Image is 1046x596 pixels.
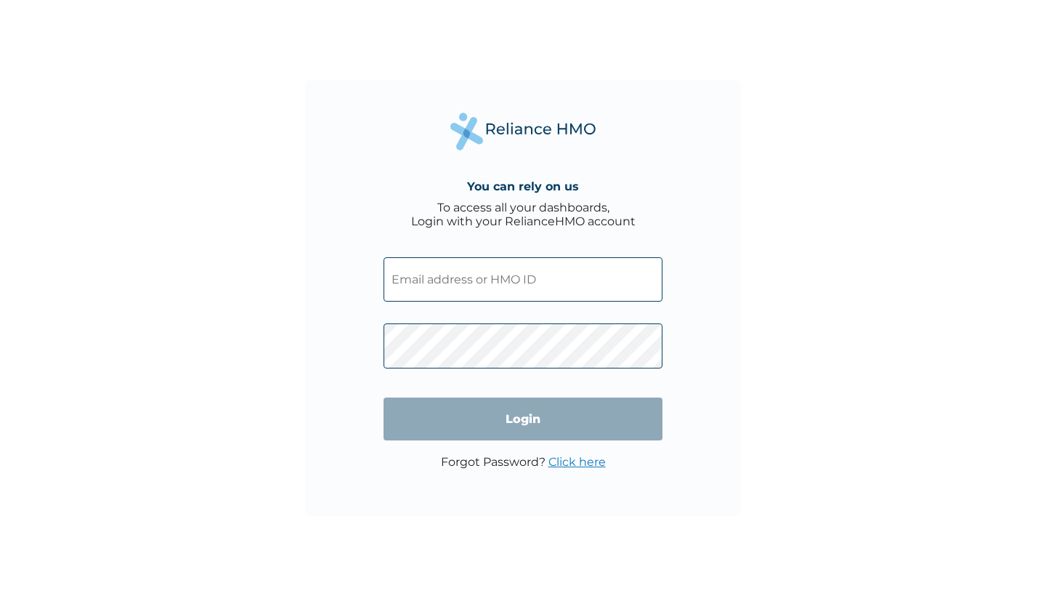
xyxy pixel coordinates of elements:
[384,398,662,440] input: Login
[411,201,636,228] div: To access all your dashboards, Login with your RelianceHMO account
[450,113,596,150] img: Reliance Health's Logo
[467,180,579,193] h4: You can rely on us
[384,257,662,302] input: Email address or HMO ID
[441,455,606,469] p: Forgot Password?
[548,455,606,469] a: Click here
